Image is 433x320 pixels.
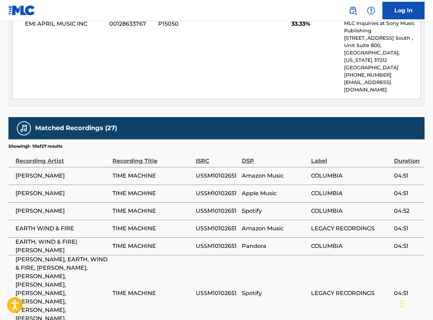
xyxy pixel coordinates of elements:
[112,172,192,180] span: TIME MACHINE
[364,4,378,18] div: Help
[20,124,28,133] img: Matched Recordings
[344,79,421,94] p: [EMAIL_ADDRESS][DOMAIN_NAME]
[344,34,421,49] p: [STREET_ADDRESS] South , Unit Suite 800,
[311,242,391,250] span: COLUMBIA
[8,143,62,149] p: Showing 1 - 10 of 27 results
[394,289,421,297] span: 04:51
[242,289,307,297] span: Spotify
[196,172,239,180] span: USSM10102651
[382,2,425,19] a: Log In
[25,20,104,28] span: EMI APRIL MUSIC INC
[349,6,357,15] img: search
[291,20,339,28] span: 33.33%
[15,207,109,215] span: [PERSON_NAME]
[112,242,192,250] span: TIME MACHINE
[15,189,109,198] span: [PERSON_NAME]
[344,49,421,64] p: [GEOGRAPHIC_DATA], [US_STATE] 37212
[242,242,307,250] span: Pandora
[394,242,421,250] span: 04:51
[196,224,239,233] span: USSM10102651
[196,189,239,198] span: USSM10102651
[394,149,421,165] div: Duration
[196,289,239,297] span: USSM10102651
[311,224,391,233] span: LEGACY RECORDINGS
[112,207,192,215] span: TIME MACHINE
[400,293,404,314] div: Drag
[398,286,433,320] iframe: Chat Widget
[15,172,109,180] span: [PERSON_NAME]
[109,20,153,28] span: 00128633767
[394,172,421,180] span: 04:51
[112,224,192,233] span: TIME MACHINE
[35,124,117,132] h5: Matched Recordings (27)
[112,189,192,198] span: TIME MACHINE
[158,20,218,28] span: P15050
[344,20,421,34] p: MLC Inquiries at Sony Music Publishing
[367,6,375,15] img: help
[242,224,307,233] span: Amazon Music
[196,207,239,215] span: USSM10102651
[394,207,421,215] span: 04:52
[311,189,391,198] span: COLUMBIA
[394,189,421,198] span: 04:51
[311,207,391,215] span: COLUMBIA
[346,4,360,18] a: Public Search
[344,71,421,79] p: [PHONE_NUMBER]
[196,149,239,165] div: ISRC
[344,64,421,71] p: [GEOGRAPHIC_DATA]
[242,172,307,180] span: Amazon Music
[394,224,421,233] span: 04:51
[8,5,35,15] img: MLC Logo
[242,207,307,215] span: Spotify
[242,189,307,198] span: Apple Music
[112,149,192,165] div: Recording Title
[15,238,109,255] span: EARTH, WIND & FIRE|[PERSON_NAME]
[311,149,391,165] div: Label
[311,289,391,297] span: LEGACY RECORDINGS
[112,289,192,297] span: TIME MACHINE
[311,172,391,180] span: COLUMBIA
[15,149,109,165] div: Recording Artist
[242,149,307,165] div: DSP
[196,242,239,250] span: USSM10102651
[15,224,109,233] span: EARTH WIND & FIRE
